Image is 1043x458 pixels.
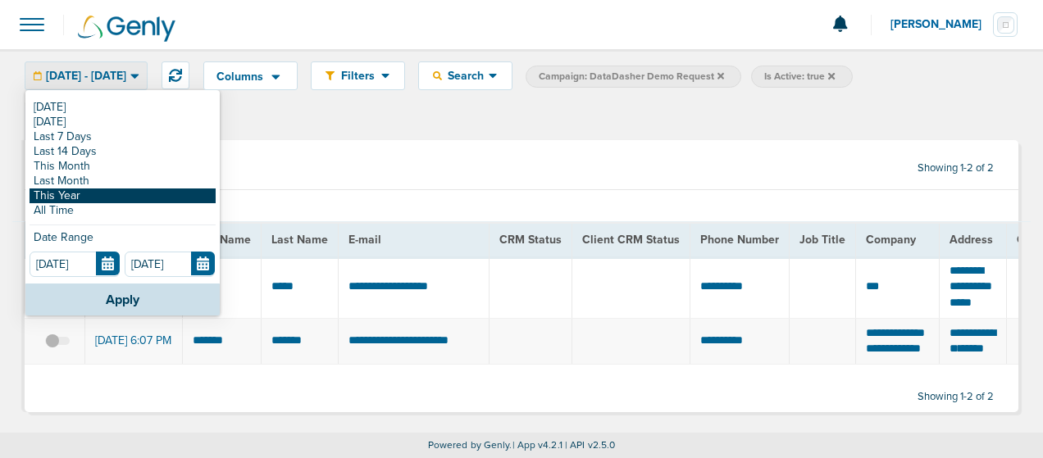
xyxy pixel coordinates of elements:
[499,233,562,247] span: CRM Status
[25,283,220,315] button: Apply
[335,69,381,83] span: Filters
[764,70,835,84] span: Is Active: true
[939,223,1007,256] th: Address
[85,318,183,364] td: [DATE] 6:07 PM
[78,16,175,42] img: Genly
[46,70,126,82] span: [DATE] - [DATE]
[30,188,216,203] a: This Year
[30,144,216,159] a: Last 14 Days
[271,233,328,247] span: Last Name
[918,390,994,404] span: Showing 1-2 of 2
[442,69,489,83] span: Search
[30,100,216,115] a: [DATE]
[856,223,940,256] th: Company
[30,129,216,144] a: Last 7 Days
[25,102,132,140] a: Leads
[30,174,216,188] a: Last Month
[30,232,216,252] div: Date Range
[539,70,724,84] span: Campaign: DataDasher Demo Request
[700,233,779,247] span: Phone Number
[572,223,690,256] th: Client CRM Status
[30,203,216,218] a: All Time
[890,19,993,30] span: [PERSON_NAME]
[918,161,994,175] span: Showing 1-2 of 2
[348,233,381,247] span: E-mail
[216,71,263,83] span: Columns
[565,439,615,451] span: | API v2.5.0
[193,233,251,247] span: First Name
[512,439,562,451] span: | App v4.2.1
[30,115,216,129] a: [DATE]
[30,159,216,174] a: This Month
[790,223,856,256] th: Job Title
